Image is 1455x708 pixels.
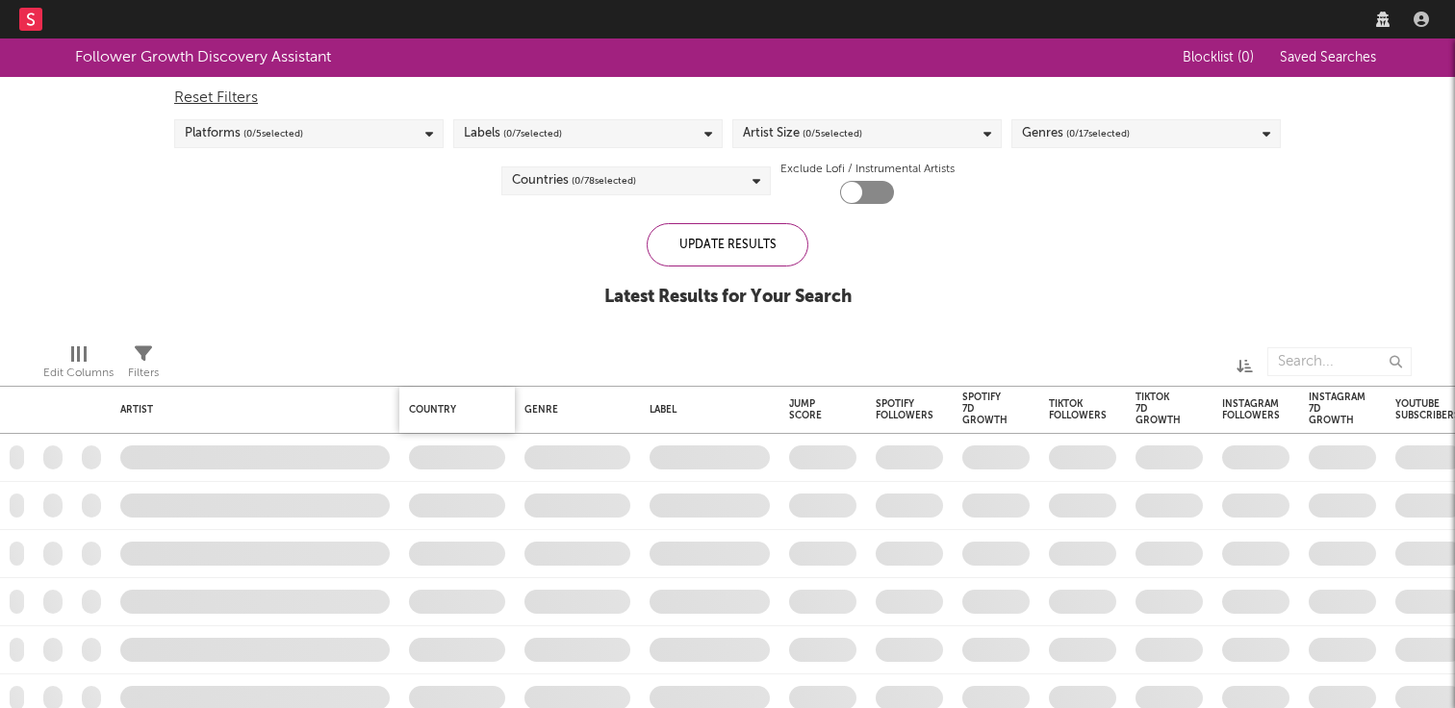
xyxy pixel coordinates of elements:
div: Filters [128,338,159,393]
div: Edit Columns [43,338,114,393]
div: Reset Filters [174,87,1281,110]
span: ( 0 / 78 selected) [572,169,636,192]
div: Update Results [647,223,808,266]
div: Label [650,404,760,416]
div: Genre [524,404,621,416]
div: Artist Size [743,122,862,145]
span: ( 0 / 7 selected) [503,122,562,145]
span: Saved Searches [1280,51,1380,64]
div: Edit Columns [43,362,114,385]
input: Search... [1267,347,1412,376]
div: Filters [128,362,159,385]
span: ( 0 / 5 selected) [803,122,862,145]
span: ( 0 / 5 selected) [243,122,303,145]
span: ( 0 / 17 selected) [1066,122,1130,145]
div: Spotify Followers [876,398,933,421]
label: Exclude Lofi / Instrumental Artists [780,158,955,181]
div: Jump Score [789,398,828,421]
button: Saved Searches [1274,50,1380,65]
span: ( 0 ) [1238,51,1254,64]
div: Tiktok 7D Growth [1136,392,1181,426]
div: Spotify 7D Growth [962,392,1008,426]
div: Artist [120,404,380,416]
div: Platforms [185,122,303,145]
div: Genres [1022,122,1130,145]
div: Country [409,404,496,416]
div: Instagram Followers [1222,398,1280,421]
div: Latest Results for Your Search [604,286,852,309]
div: Follower Growth Discovery Assistant [75,46,331,69]
div: Instagram 7D Growth [1309,392,1366,426]
span: Blocklist [1183,51,1254,64]
div: Labels [464,122,562,145]
div: Tiktok Followers [1049,398,1107,421]
div: Countries [512,169,636,192]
